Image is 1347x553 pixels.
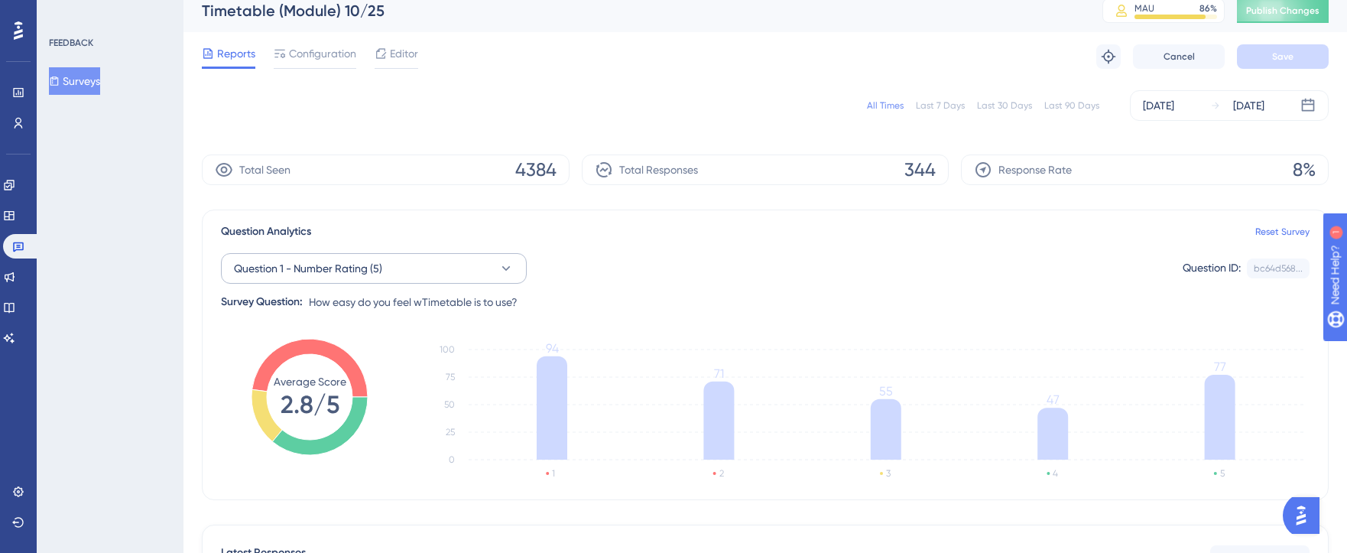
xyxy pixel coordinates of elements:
button: Question 1 - Number Rating (5) [221,253,527,284]
span: How easy do you feel wTimetable is to use? [309,293,518,311]
div: bc64d568... [1254,262,1303,275]
div: Last 90 Days [1044,99,1099,112]
span: Publish Changes [1246,5,1319,17]
a: Reset Survey [1255,226,1310,238]
div: FEEDBACK [49,37,93,49]
button: Surveys [49,67,100,95]
tspan: 55 [879,384,893,398]
span: Cancel [1164,50,1195,63]
div: 1 [106,8,111,20]
tspan: 2.8/5 [281,390,339,419]
span: Need Help? [36,4,96,22]
span: 344 [904,158,936,182]
span: Reports [217,44,255,63]
text: 4 [1053,468,1058,479]
span: Total Seen [239,161,290,179]
div: 86 % [1199,2,1217,15]
div: [DATE] [1233,96,1264,115]
div: All Times [867,99,904,112]
iframe: UserGuiding AI Assistant Launcher [1283,493,1329,538]
text: 1 [552,468,555,479]
span: Question Analytics [221,223,311,241]
div: Survey Question: [221,293,303,311]
tspan: 25 [446,427,455,438]
tspan: Average Score [274,376,346,388]
button: Save [1237,44,1329,69]
button: Cancel [1133,44,1225,69]
div: Last 7 Days [916,99,965,112]
tspan: 75 [446,372,455,382]
span: Response Rate [998,161,1072,179]
div: Last 30 Days [977,99,1032,112]
text: 3 [886,468,891,479]
span: Save [1272,50,1293,63]
tspan: 71 [714,366,724,381]
span: 4384 [515,158,557,182]
tspan: 0 [449,454,455,465]
text: 2 [719,468,724,479]
tspan: 77 [1214,359,1226,374]
tspan: 94 [546,341,559,356]
text: 5 [1220,468,1225,479]
tspan: 50 [444,399,455,410]
div: [DATE] [1143,96,1174,115]
span: Question 1 - Number Rating (5) [234,259,382,278]
span: Total Responses [619,161,698,179]
tspan: 100 [440,344,455,355]
span: Editor [390,44,418,63]
tspan: 47 [1047,392,1060,407]
span: 8% [1293,158,1316,182]
div: MAU [1134,2,1154,15]
div: Question ID: [1183,259,1241,278]
span: Configuration [289,44,356,63]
